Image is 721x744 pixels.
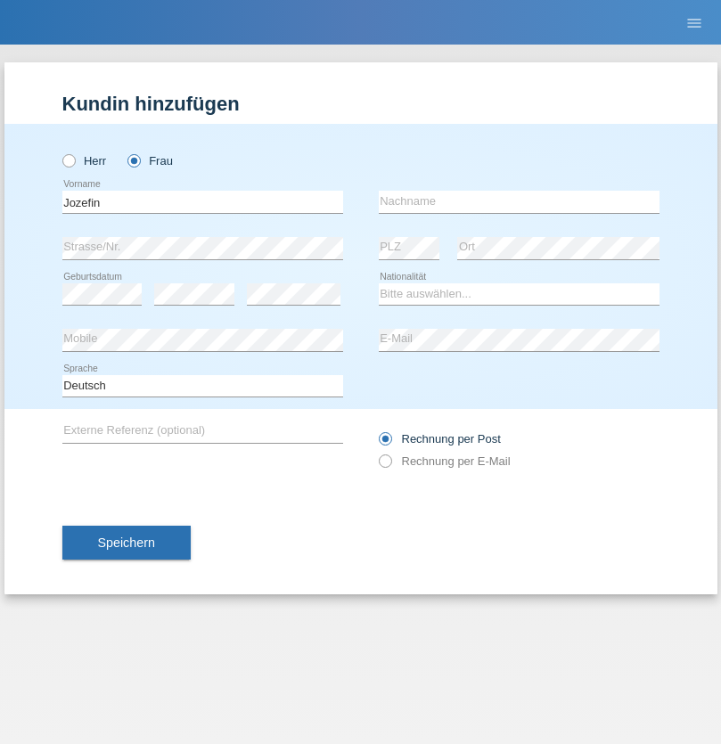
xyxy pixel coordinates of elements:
label: Herr [62,154,107,168]
i: menu [685,14,703,32]
label: Rechnung per Post [379,432,501,446]
input: Frau [127,154,139,166]
h1: Kundin hinzufügen [62,93,660,115]
input: Rechnung per E-Mail [379,454,390,477]
a: menu [676,17,712,28]
label: Rechnung per E-Mail [379,454,511,468]
input: Herr [62,154,74,166]
label: Frau [127,154,173,168]
input: Rechnung per Post [379,432,390,454]
button: Speichern [62,526,191,560]
span: Speichern [98,536,155,550]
